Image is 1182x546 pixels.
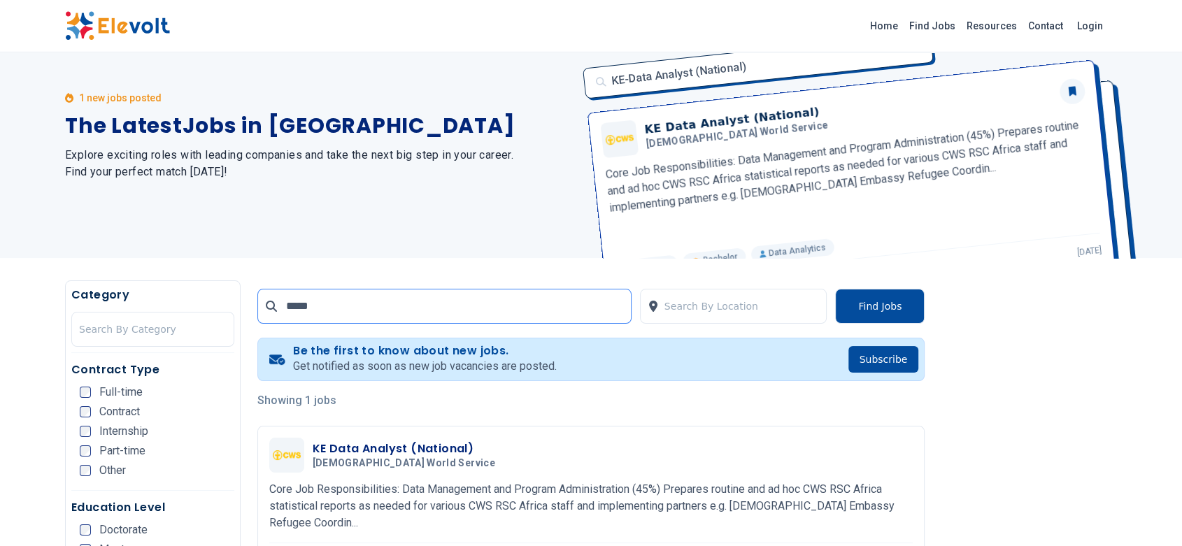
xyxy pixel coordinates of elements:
[293,344,557,358] h4: Be the first to know about new jobs.
[269,481,913,531] p: Core Job Responsibilities: Data Management and Program Administration (45%) Prepares routine and ...
[1112,479,1182,546] iframe: Chat Widget
[80,445,91,457] input: Part-time
[71,361,234,378] h5: Contract Type
[99,465,126,476] span: Other
[99,406,140,417] span: Contract
[71,499,234,516] h5: Education Level
[65,147,574,180] h2: Explore exciting roles with leading companies and take the next big step in your career. Find you...
[79,91,162,105] p: 1 new jobs posted
[313,440,501,457] h3: KE Data Analyst (National)
[65,113,574,138] h1: The Latest Jobs in [GEOGRAPHIC_DATA]
[864,15,904,37] a: Home
[273,450,301,459] img: Church World Service
[904,15,961,37] a: Find Jobs
[99,524,148,536] span: Doctorate
[80,524,91,536] input: Doctorate
[99,387,143,398] span: Full-time
[80,406,91,417] input: Contract
[257,392,925,409] p: Showing 1 jobs
[99,445,145,457] span: Part-time
[1023,15,1069,37] a: Contact
[313,457,495,470] span: [DEMOGRAPHIC_DATA] World Service
[848,346,919,373] button: Subscribe
[293,358,557,375] p: Get notified as soon as new job vacancies are posted.
[80,426,91,437] input: Internship
[1069,12,1111,40] a: Login
[65,11,170,41] img: Elevolt
[71,287,234,303] h5: Category
[80,465,91,476] input: Other
[961,15,1023,37] a: Resources
[99,426,148,437] span: Internship
[80,387,91,398] input: Full-time
[835,289,925,324] button: Find Jobs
